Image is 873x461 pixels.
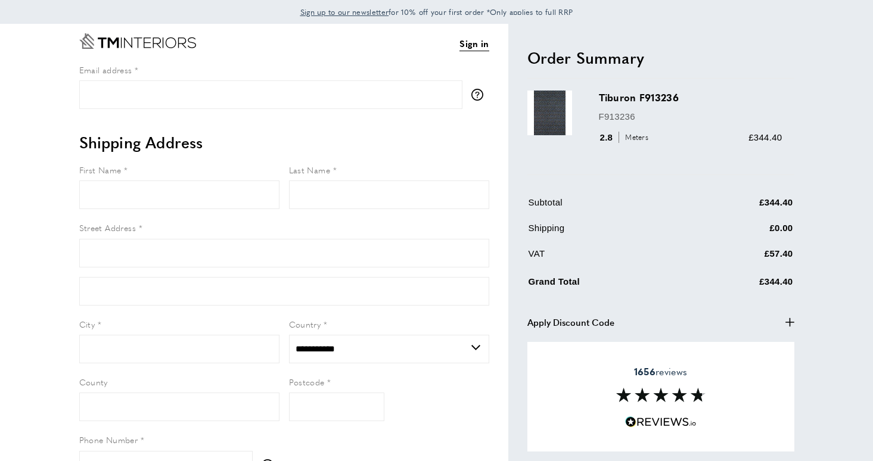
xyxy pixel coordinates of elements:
span: Country [289,318,321,330]
div: 2.8 [599,130,653,145]
span: First Name [79,164,122,176]
td: Subtotal [529,195,688,219]
h2: Order Summary [527,47,794,68]
span: Email address [79,64,132,76]
span: Last Name [289,164,331,176]
a: Go to Home page [79,33,196,49]
span: City [79,318,95,330]
span: Phone Number [79,434,138,446]
a: Sign up to our newsletter [300,6,389,18]
img: Reviews.io 5 stars [625,416,697,428]
td: Grand Total [529,272,688,298]
td: VAT [529,247,688,270]
h2: Shipping Address [79,132,489,153]
td: £344.40 [689,272,793,298]
span: County [79,376,108,388]
span: Meters [619,132,651,143]
td: Shipping [529,221,688,244]
span: Street Address [79,222,136,233]
td: £344.40 [689,195,793,219]
span: for 10% off your first order *Only applies to full RRP [300,7,573,17]
button: More information [471,89,489,101]
span: Apply Discount Code [527,315,614,329]
span: Sign up to our newsletter [300,7,389,17]
span: £344.40 [748,132,782,142]
span: reviews [634,366,687,378]
p: F913236 [599,110,782,124]
a: Sign in [459,36,489,51]
span: Apply Order Comment [527,341,622,356]
strong: 1656 [634,365,655,378]
img: Reviews section [616,388,706,402]
h3: Tiburon F913236 [599,91,782,104]
span: Postcode [289,376,325,388]
img: Tiburon F913236 [527,91,572,135]
td: £0.00 [689,221,793,244]
td: £57.40 [689,247,793,270]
